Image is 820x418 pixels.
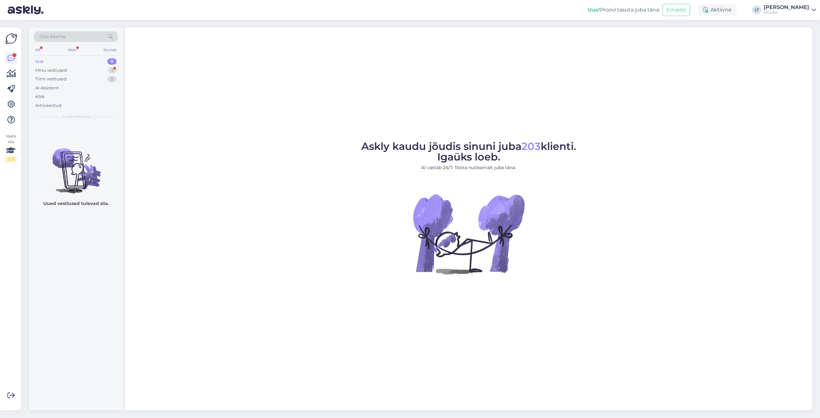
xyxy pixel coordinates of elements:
[411,176,526,291] img: No Chat active
[361,164,576,171] p: AI vastab 24/7. Tööta nutikamalt juba täna.
[66,46,78,54] div: Web
[40,33,65,40] span: Otsi kliente
[588,7,600,13] b: Uus!
[29,137,123,194] img: No chats
[35,94,45,100] div: Kõik
[102,46,118,54] div: Socials
[34,46,41,54] div: All
[35,102,61,109] div: Arhiveeritud
[107,76,117,82] div: 0
[5,133,17,162] div: Vaata siia
[5,156,17,162] div: 2 / 3
[521,140,541,152] span: 203
[361,140,576,163] span: Askly kaudu jõudis sinuni juba klienti. Igaüks loeb.
[107,58,117,65] div: 0
[662,4,690,16] button: Emailid
[108,67,117,74] div: 2
[588,6,660,14] div: Proovi tasuta juba täna:
[61,114,91,119] span: Uued vestlused
[5,33,17,45] img: Askly Logo
[764,5,809,10] div: [PERSON_NAME]
[764,5,816,15] a: [PERSON_NAME]Mobifer
[35,67,67,74] div: Minu vestlused
[43,200,109,207] p: Uued vestlused tulevad siia.
[35,76,67,82] div: Tiimi vestlused
[698,4,737,16] div: Aktiivne
[35,85,59,91] div: AI Assistent
[35,58,44,65] div: Uus
[752,5,761,14] div: LT
[764,10,809,15] div: Mobifer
